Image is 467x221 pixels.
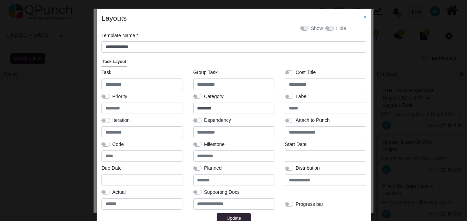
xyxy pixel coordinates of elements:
[204,117,231,124] label: Dependency
[296,201,323,208] label: Progress bar
[204,93,224,100] label: Category
[296,93,307,100] label: Label
[296,69,316,76] label: Cost Title
[336,25,346,32] label: Hide
[363,14,366,20] a: ×
[112,93,128,100] label: Priority
[101,165,122,172] label: Due Date
[285,141,306,148] label: Start Date
[193,69,218,76] label: Group Task
[112,141,124,148] label: Code
[296,165,320,172] label: Distribution
[311,25,323,32] label: Show
[101,32,366,41] legend: Template Name *
[102,59,126,64] span: Task Layout
[101,69,111,76] label: Task
[204,141,225,148] label: Milestone
[101,14,234,22] h4: Layouts
[296,117,330,124] label: Attach to Punch
[204,165,221,172] label: Planned
[204,189,240,196] label: Supporting Docs
[112,189,126,196] label: Actual
[112,117,130,124] label: Iteration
